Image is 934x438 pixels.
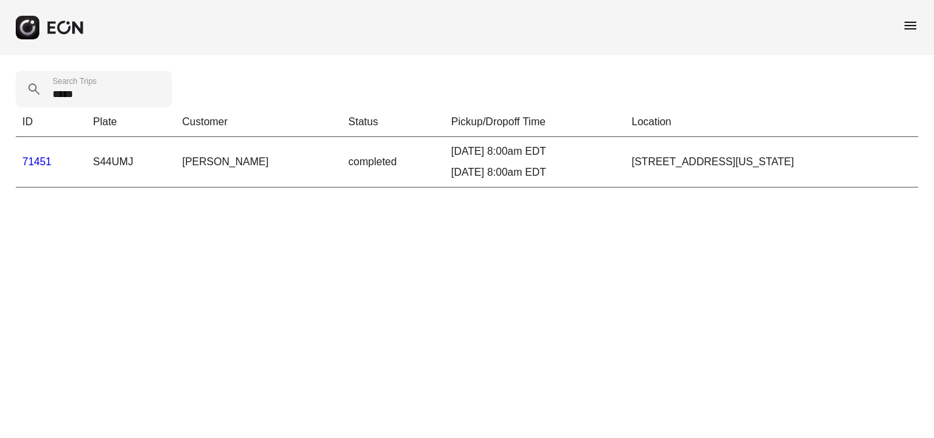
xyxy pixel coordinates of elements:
[451,165,619,180] div: [DATE] 8:00am EDT
[342,137,445,188] td: completed
[903,18,918,33] span: menu
[625,108,918,137] th: Location
[176,137,342,188] td: [PERSON_NAME]
[52,76,96,87] label: Search Trips
[16,108,87,137] th: ID
[451,144,619,159] div: [DATE] 8:00am EDT
[625,137,918,188] td: [STREET_ADDRESS][US_STATE]
[87,137,176,188] td: S44UMJ
[22,156,52,167] a: 71451
[176,108,342,137] th: Customer
[342,108,445,137] th: Status
[445,108,625,137] th: Pickup/Dropoff Time
[87,108,176,137] th: Plate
